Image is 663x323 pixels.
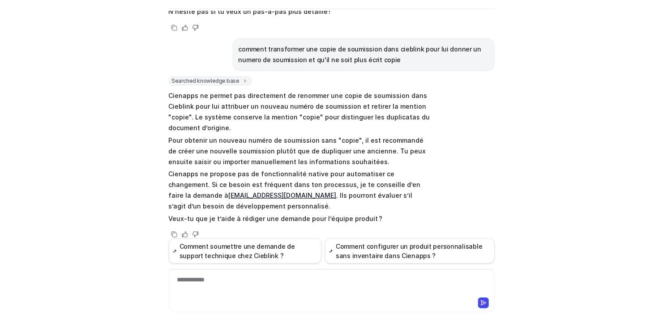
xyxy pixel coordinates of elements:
button: Comment configurer un produit personnalisable sans inventaire dans Cienapps ? [325,238,495,263]
button: Comment soumettre une demande de support technique chez Cieblink ? [169,238,321,263]
p: Cienapps ne propose pas de fonctionnalité native pour automatiser ce changement. Si ce besoin est... [169,169,431,212]
p: Cienapps ne permet pas directement de renommer une copie de soumission dans Cieblink pour lui att... [169,90,431,133]
p: comment transformer une copie de soumission dans cieblink pour lui donner un numero de soumission... [239,44,489,65]
span: Searched knowledge base [169,76,252,85]
p: N’hésite pas si tu veux un pas-à-pas plus détaillé ! [169,6,431,17]
p: Pour obtenir un nouveau numéro de soumission sans "copie", il est recommandé de créer une nouvell... [169,135,431,167]
p: Veux-tu que je t’aide à rédiger une demande pour l’équipe produit ? [169,213,431,224]
a: [EMAIL_ADDRESS][DOMAIN_NAME] [229,191,337,199]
